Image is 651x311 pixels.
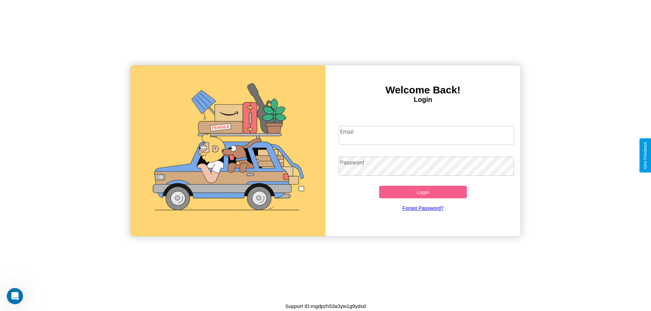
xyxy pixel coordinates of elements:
[131,65,325,236] img: gif
[325,84,520,96] h3: Welcome Back!
[335,198,511,218] a: Forgot Password?
[325,96,520,104] h4: Login
[379,186,467,198] button: Login
[285,302,366,311] p: Support ID: mgdpzh53a3yw1g9ydxd
[643,142,648,169] div: Give Feedback
[7,288,23,304] iframe: Intercom live chat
